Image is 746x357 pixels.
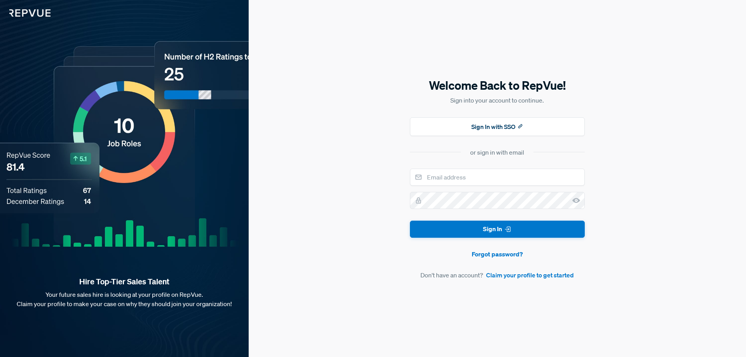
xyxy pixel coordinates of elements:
[410,169,585,186] input: Email address
[410,221,585,238] button: Sign In
[410,270,585,280] article: Don't have an account?
[486,270,574,280] a: Claim your profile to get started
[470,148,524,157] div: or sign in with email
[410,117,585,136] button: Sign In with SSO
[410,77,585,94] h5: Welcome Back to RepVue!
[410,249,585,259] a: Forgot password?
[12,290,236,308] p: Your future sales hire is looking at your profile on RepVue. Claim your profile to make your case...
[410,96,585,105] p: Sign into your account to continue.
[12,277,236,287] strong: Hire Top-Tier Sales Talent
